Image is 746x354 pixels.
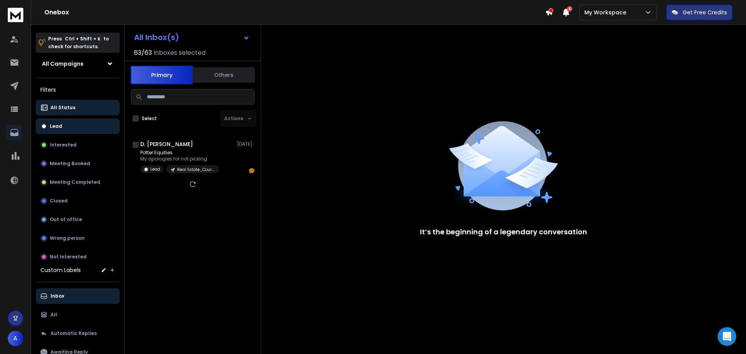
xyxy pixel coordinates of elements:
button: Closed [36,193,120,209]
h3: Custom Labels [40,266,81,274]
button: Meeting Booked [36,156,120,171]
button: Automatic Replies [36,326,120,341]
button: Interested [36,137,120,153]
button: Get Free Credits [666,5,732,20]
span: Ctrl + Shift + k [64,34,101,43]
p: Closed [50,198,68,204]
button: All [36,307,120,323]
label: Select [142,115,157,122]
p: All [51,312,57,318]
h1: Onebox [44,8,545,17]
p: Interested [50,142,77,148]
h1: All Inbox(s) [134,33,179,41]
div: Open Intercom Messenger [718,327,736,346]
p: Lead [150,166,160,172]
p: Out of office [50,216,82,223]
p: Press to check for shortcuts. [48,35,109,51]
button: Inbox [36,288,120,304]
p: Meeting Booked [50,160,90,167]
p: It’s the beginning of a legendary conversation [420,227,587,237]
p: Real Estate_Course [177,167,214,173]
span: 63 / 63 [134,48,152,58]
button: Not Interested [36,249,120,265]
button: Others [193,66,255,84]
img: logo [8,8,23,22]
button: Out of office [36,212,120,227]
p: My Workspace [584,9,629,16]
span: 4 [567,6,572,12]
button: All Campaigns [36,56,120,71]
button: All Inbox(s) [128,30,256,45]
p: Get Free Credits [683,9,727,16]
p: Not Interested [50,254,87,260]
button: A [8,331,23,346]
button: All Status [36,100,120,115]
p: Wrong person [50,235,85,241]
button: Lead [36,119,120,134]
h1: All Campaigns [42,60,84,68]
h3: Filters [36,84,120,95]
h1: D. [PERSON_NAME] [140,140,193,148]
button: Meeting Completed [36,174,120,190]
p: [DATE] [237,141,254,147]
p: All Status [51,105,75,111]
p: Meeting Completed [50,179,100,185]
p: Potter Equities [140,150,219,156]
button: Primary [131,66,193,84]
p: Inbox [51,293,64,299]
p: Lead [50,123,62,129]
p: Automatic Replies [51,330,97,337]
h3: Inboxes selected [153,48,206,58]
button: Wrong person [36,230,120,246]
p: My apologies for not picking [140,156,219,162]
